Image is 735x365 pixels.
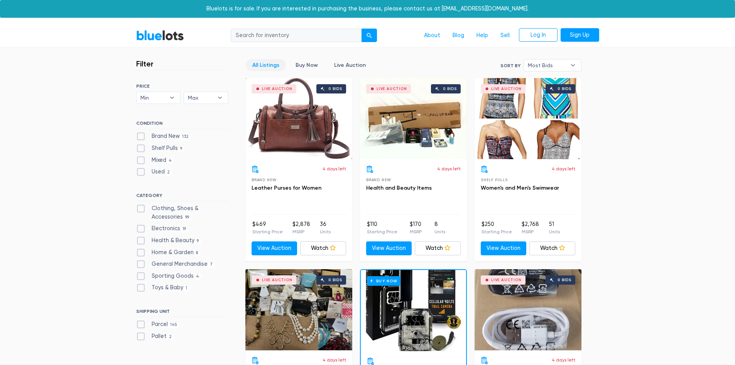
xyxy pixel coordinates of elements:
[482,228,512,235] p: Starting Price
[252,178,277,182] span: Brand New
[165,170,172,176] span: 2
[194,273,202,280] span: 4
[522,228,539,235] p: MSRP
[549,228,560,235] p: Units
[183,285,190,292] span: 1
[246,59,286,71] a: All Listings
[491,87,522,91] div: Live Auction
[366,178,391,182] span: Brand New
[500,62,520,69] label: Sort By
[136,260,215,268] label: General Merchandise
[367,276,400,286] h6: Buy Now
[136,284,190,292] label: Toys & Baby
[366,185,432,191] a: Health and Beauty Items
[552,357,575,363] p: 4 days left
[178,146,185,152] span: 9
[136,193,228,201] h6: CATEGORY
[252,185,321,191] a: Leather Purses for Women
[529,241,575,255] a: Watch
[136,248,201,257] label: Home & Garden
[231,29,362,42] input: Search for inventory
[367,228,397,235] p: Starting Price
[519,28,558,42] a: Log In
[410,228,422,235] p: MSRP
[522,220,539,236] li: $2,768
[136,224,189,233] label: Electronics
[166,158,174,164] span: 4
[262,87,292,91] div: Live Auction
[361,270,466,351] a: Buy Now
[437,165,461,172] p: 4 days left
[136,272,202,280] label: Sporting Goods
[434,220,445,236] li: 8
[475,269,581,350] a: Live Auction 0 bids
[136,121,228,129] h6: CONDITION
[565,59,581,71] b: ▾
[136,168,172,176] label: Used
[183,214,192,221] span: 99
[328,87,342,91] div: 0 bids
[552,165,575,172] p: 4 days left
[367,220,397,236] li: $110
[194,250,201,256] span: 8
[323,165,346,172] p: 4 days left
[136,204,228,221] label: Clothing, Shoes & Accessories
[494,28,516,43] a: Sell
[168,322,180,328] span: 145
[289,59,324,71] a: Buy Now
[491,278,522,282] div: Live Auction
[481,185,559,191] a: Women's and Men's Swimwear
[434,228,445,235] p: Units
[300,241,346,255] a: Watch
[245,78,352,159] a: Live Auction 0 bids
[136,236,201,245] label: Health & Beauty
[528,59,566,71] span: Most Bids
[180,226,189,233] span: 19
[262,278,292,282] div: Live Auction
[245,269,352,350] a: Live Auction 0 bids
[410,220,422,236] li: $170
[180,134,191,140] span: 132
[475,78,581,159] a: Live Auction 0 bids
[136,156,174,165] label: Mixed
[323,357,346,363] p: 4 days left
[292,220,310,236] li: $2,878
[481,241,527,255] a: View Auction
[136,132,191,141] label: Brand New
[415,241,461,255] a: Watch
[360,78,467,159] a: Live Auction 0 bids
[136,309,228,317] h6: SHIPPING UNIT
[136,83,228,89] h6: PRICE
[212,92,228,104] b: ▾
[136,30,184,41] a: BlueLots
[443,87,457,91] div: 0 bids
[482,220,512,236] li: $250
[252,220,283,236] li: $469
[292,228,310,235] p: MSRP
[377,87,407,91] div: Live Auction
[194,238,201,244] span: 9
[418,28,446,43] a: About
[252,241,297,255] a: View Auction
[167,334,174,340] span: 2
[558,278,571,282] div: 0 bids
[446,28,470,43] a: Blog
[328,278,342,282] div: 0 bids
[136,320,180,329] label: Parcel
[252,228,283,235] p: Starting Price
[140,92,166,104] span: Min
[136,332,174,341] label: Pallet
[328,59,372,71] a: Live Auction
[136,59,154,68] h3: Filter
[136,144,185,153] label: Shelf Pulls
[320,220,331,236] li: 36
[470,28,494,43] a: Help
[188,92,213,104] span: Max
[549,220,560,236] li: 51
[558,87,571,91] div: 0 bids
[481,178,508,182] span: Shelf Pulls
[208,262,215,268] span: 7
[320,228,331,235] p: Units
[366,241,412,255] a: View Auction
[164,92,180,104] b: ▾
